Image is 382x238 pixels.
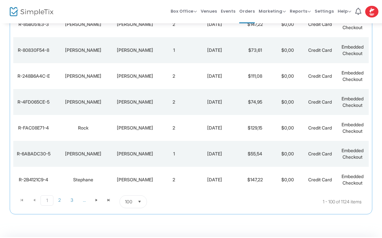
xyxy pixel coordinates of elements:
[342,122,364,134] span: Embedded Checkout
[271,37,304,63] td: $0,00
[192,99,237,105] div: 2025-08-12
[114,151,156,157] div: Lanouette
[342,18,364,30] span: Embedded Checkout
[40,195,53,206] span: Page 1
[342,148,364,160] span: Embedded Checkout
[158,37,190,63] td: 1
[239,37,271,63] td: $73,61
[55,73,110,79] div: Cory
[158,115,190,141] td: 2
[239,63,271,89] td: $111,08
[55,151,110,157] div: Claire
[171,8,197,14] span: Box Office
[15,99,52,105] div: R-4FD065CE-5
[308,47,332,53] span: Credit Card
[55,99,110,105] div: Audrey
[239,115,271,141] td: $129,15
[15,73,52,79] div: R-248B6A4C-E
[192,125,237,131] div: 2025-08-12
[114,176,156,183] div: Gendreau
[114,21,156,28] div: Gauthier
[55,47,110,53] div: Amelia
[55,21,110,28] div: Jean
[114,47,156,53] div: Bélanger
[114,125,156,131] div: Chevalier
[78,195,90,205] span: Page 4
[53,195,66,205] span: Page 2
[239,141,271,167] td: $55,54
[114,73,156,79] div: Brunelle
[158,63,190,89] td: 2
[15,176,52,183] div: R-2B4121C9-4
[308,73,332,79] span: Credit Card
[259,8,286,14] span: Marketing
[342,70,364,82] span: Embedded Checkout
[308,99,332,105] span: Credit Card
[66,195,78,205] span: Page 3
[135,196,144,208] button: Select
[338,8,351,14] span: Help
[315,3,334,19] span: Settings
[158,11,190,37] td: 2
[308,151,332,156] span: Credit Card
[158,141,190,167] td: 1
[158,167,190,193] td: 2
[55,125,110,131] div: Rock
[271,167,304,193] td: $0,00
[308,21,332,27] span: Credit Card
[192,176,237,183] div: 2025-08-12
[192,47,237,53] div: 2025-08-12
[239,11,271,37] td: $147,22
[15,125,52,131] div: R-FAC08E71-4
[342,174,364,186] span: Embedded Checkout
[192,73,237,79] div: 2025-08-12
[271,63,304,89] td: $0,00
[192,151,237,157] div: 2025-08-12
[271,11,304,37] td: $0,00
[158,89,190,115] td: 2
[15,151,52,157] div: R-6ABADC30-5
[90,195,103,205] span: Go to the next page
[308,125,332,130] span: Credit Card
[15,21,52,28] div: R-85B051E3-3
[201,3,217,19] span: Venues
[192,21,237,28] div: 2025-08-12
[239,89,271,115] td: $74,95
[239,167,271,193] td: $147,22
[342,44,364,56] span: Embedded Checkout
[114,99,156,105] div: Pépin
[94,198,99,203] span: Go to the next page
[290,8,311,14] span: Reports
[106,198,111,203] span: Go to the last page
[308,177,332,182] span: Credit Card
[207,195,362,208] kendo-pager-info: 1 - 100 of 1124 items
[271,141,304,167] td: $0,00
[55,176,110,183] div: Stephane
[239,3,255,19] span: Orders
[221,3,235,19] span: Events
[103,195,115,205] span: Go to the last page
[271,115,304,141] td: $0,00
[342,96,364,108] span: Embedded Checkout
[125,198,132,205] span: 100
[15,47,52,53] div: R-80830F54-8
[271,89,304,115] td: $0,00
